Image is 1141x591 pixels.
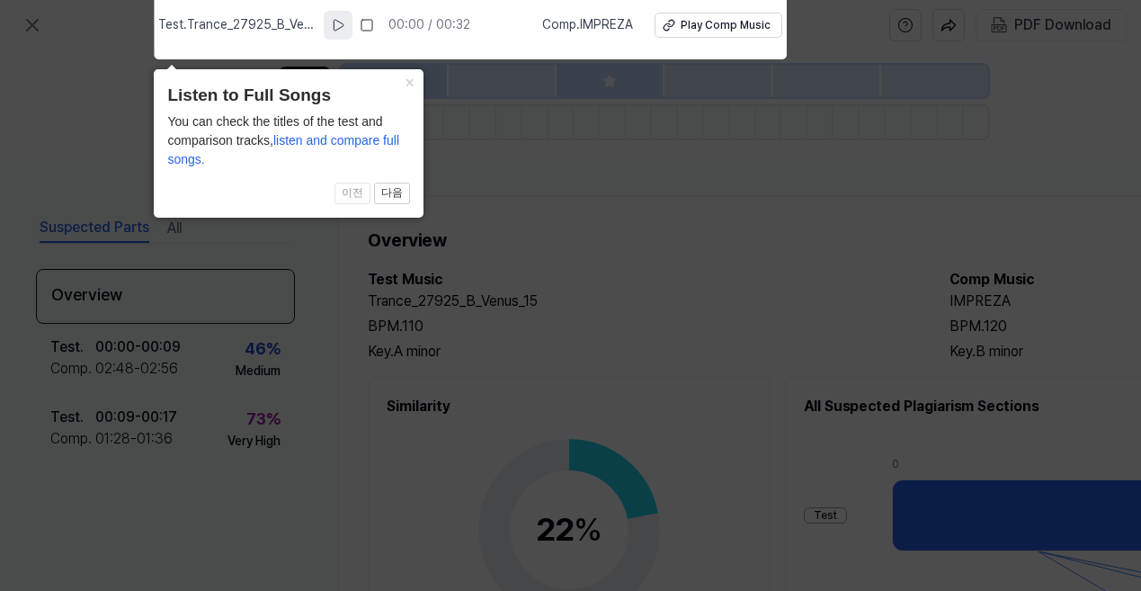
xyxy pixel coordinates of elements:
button: Play Comp Music [655,13,782,38]
button: 다음 [374,183,410,204]
div: 00:00 / 00:32 [388,16,470,34]
div: Play Comp Music [681,18,771,33]
header: Listen to Full Songs [167,83,410,109]
span: Comp . IMPREZA [542,16,633,34]
span: listen and compare full songs. [167,133,399,166]
button: Close [395,69,423,94]
span: Test . Trance_27925_B_Venus_15 [158,16,316,34]
div: You can check the titles of the test and comparison tracks, [167,112,410,169]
